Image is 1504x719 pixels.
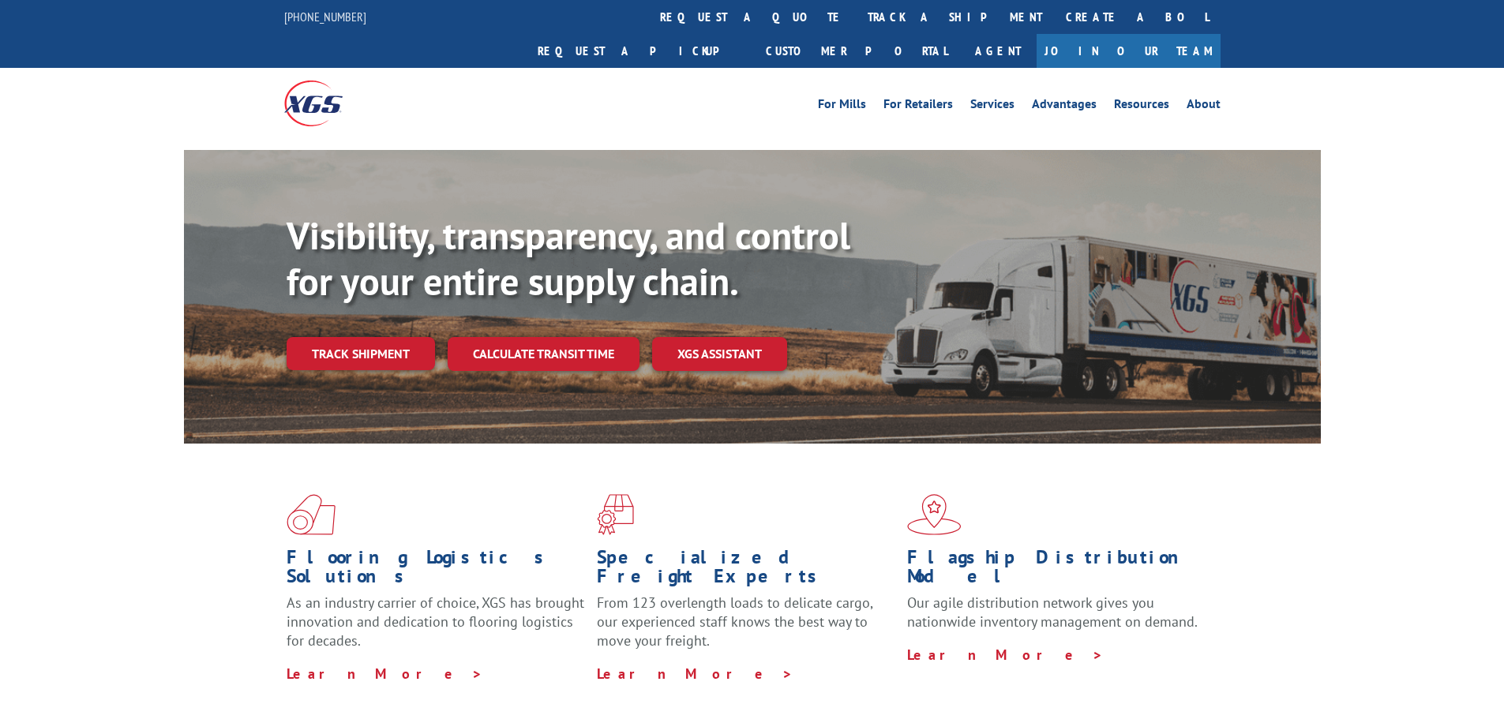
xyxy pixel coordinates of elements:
h1: Flagship Distribution Model [907,548,1206,594]
a: Request a pickup [526,34,754,68]
h1: Specialized Freight Experts [597,548,895,594]
a: Calculate transit time [448,337,639,371]
a: Learn More > [287,665,483,683]
h1: Flooring Logistics Solutions [287,548,585,594]
a: XGS ASSISTANT [652,337,787,371]
a: Learn More > [597,665,793,683]
a: Services [970,98,1015,115]
a: Customer Portal [754,34,959,68]
a: Agent [959,34,1037,68]
a: Resources [1114,98,1169,115]
a: For Retailers [883,98,953,115]
img: xgs-icon-total-supply-chain-intelligence-red [287,494,336,535]
a: Join Our Team [1037,34,1221,68]
a: Learn More > [907,646,1104,664]
a: For Mills [818,98,866,115]
span: Our agile distribution network gives you nationwide inventory management on demand. [907,594,1198,631]
img: xgs-icon-focused-on-flooring-red [597,494,634,535]
a: [PHONE_NUMBER] [284,9,366,24]
a: Track shipment [287,337,435,370]
b: Visibility, transparency, and control for your entire supply chain. [287,211,850,305]
span: As an industry carrier of choice, XGS has brought innovation and dedication to flooring logistics... [287,594,584,650]
a: Advantages [1032,98,1097,115]
img: xgs-icon-flagship-distribution-model-red [907,494,962,535]
p: From 123 overlength loads to delicate cargo, our experienced staff knows the best way to move you... [597,594,895,664]
a: About [1187,98,1221,115]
